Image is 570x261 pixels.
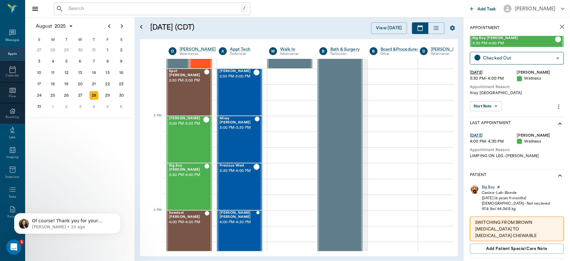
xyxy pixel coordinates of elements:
div: [PERSON_NAME] [180,46,216,53]
div: [DATE] [470,70,517,76]
span: 1 [19,240,24,245]
div: 3:30 PM - 4:00 PM [470,76,517,82]
div: Saturday, August 23, 2025 [117,80,126,88]
svg: show more [556,172,564,179]
span: [PERSON_NAME] [PERSON_NAME] [220,211,256,219]
div: Canine - Lab - Blonde [482,190,550,196]
div: Tuesday, September 2, 2025 [62,102,71,111]
iframe: Intercom notifications message [5,200,130,244]
button: Add Task [467,3,499,14]
div: CHECKED_OUT, 4:00 PM - 4:30 PM [166,210,212,258]
div: Friday, August 15, 2025 [103,68,112,77]
button: Previous page [103,20,116,32]
span: Big Boy [PERSON_NAME] [472,36,555,40]
div: Inventory [5,175,19,179]
div: Sunday, August 24, 2025 [35,91,44,100]
div: Checked Out [483,54,554,62]
a: Walk In [280,46,310,53]
div: Sunday, August 31, 2025 [35,102,44,111]
div: / [241,4,247,13]
div: Tuesday, July 29, 2025 [62,46,71,54]
span: Sawdust [PERSON_NAME] [169,211,205,219]
div: Tuesday, August 12, 2025 [62,68,71,77]
span: Add patient Special Care Note [486,245,547,252]
a: [PERSON_NAME] [431,46,467,53]
div: CHECKED_OUT, 3:00 PM - 3:30 PM [166,116,212,163]
div: Tasks [8,195,16,199]
div: 4 PM [145,207,161,223]
div: 4:00 PM - 4:30 PM [470,139,517,145]
div: Wednesday, August 20, 2025 [76,80,85,88]
span: 2025 [53,22,67,31]
span: [PERSON_NAME] [220,69,253,73]
div: Appointment Reason: [470,84,564,90]
div: CHECKED_OUT, 3:30 PM - 4:00 PM [217,163,262,210]
div: T [87,35,101,44]
div: Technician [330,51,360,57]
div: Monday, July 28, 2025 [48,46,57,54]
div: Friday, August 1, 2025 [103,46,112,54]
span: 3:30 PM - 4:00 PM [169,172,204,178]
div: Tuesday, August 26, 2025 [62,91,71,100]
div: CHECKED_OUT, 2:30 PM - 3:00 PM [217,69,262,116]
span: 2:30 PM - 3:00 PM [220,73,253,80]
div: 3 PM [145,112,161,128]
span: [PERSON_NAME] [169,116,203,121]
div: Friday, August 8, 2025 [103,57,112,66]
div: Saturday, September 6, 2025 [117,102,126,111]
p: Last Appointment [470,120,511,128]
div: T [60,35,73,44]
div: Monday, August 18, 2025 [48,80,57,88]
div: Board &Procedures [381,46,419,53]
div: CHECKED_OUT, 3:30 PM - 4:00 PM [166,163,212,210]
button: Add patient Special Care Note [470,244,564,254]
div: Veterinarian [280,51,310,57]
span: 3:00 PM - 3:30 PM [220,125,255,131]
div: Monday, August 4, 2025 [48,57,57,66]
a: Appt Tech [230,46,260,53]
div: Start Note [474,103,492,110]
div: Friday, September 5, 2025 [103,102,112,111]
div: Thursday, August 21, 2025 [90,80,98,88]
div: CHECKED_OUT, 3:00 PM - 3:30 PM [217,116,262,163]
p: SWITCHING FROM BROWN [MEDICAL_DATA] TO [MEDICAL_DATA] CHEWABLE [475,219,558,239]
div: Monday, September 1, 2025 [48,102,57,111]
div: Messages [5,38,20,43]
div: Sunday, August 3, 2025 [35,57,44,66]
div: [PERSON_NAME] [517,70,564,76]
div: M [46,35,60,44]
button: close [556,20,568,33]
div: Wellness [517,139,564,145]
div: Thursday, September 4, 2025 [90,102,98,111]
div: B [370,47,377,55]
div: [PERSON_NAME] [515,5,556,13]
a: Bath & Surgery [330,46,360,53]
div: B [319,47,327,55]
span: Spot [PERSON_NAME] [169,69,204,77]
div: Thursday, August 7, 2025 [90,57,98,66]
div: Veterinarian [180,51,216,57]
span: 4:00 PM - 4:30 PM [169,219,205,225]
a: Big Boy [482,184,495,190]
p: Patient [470,172,486,179]
div: Appointment Reason: [470,147,564,153]
iframe: Intercom live chat [6,240,21,255]
div: Wednesday, September 3, 2025 [76,102,85,111]
div: Tuesday, August 5, 2025 [62,57,71,66]
div: D [420,47,428,55]
span: Precious West [220,164,253,168]
span: 4:00 PM - 4:30 PM [220,219,256,225]
div: Technician [230,51,260,57]
div: S [32,35,46,44]
div: W [73,35,87,44]
div: # [497,184,500,190]
div: Saturday, August 2, 2025 [117,46,126,54]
